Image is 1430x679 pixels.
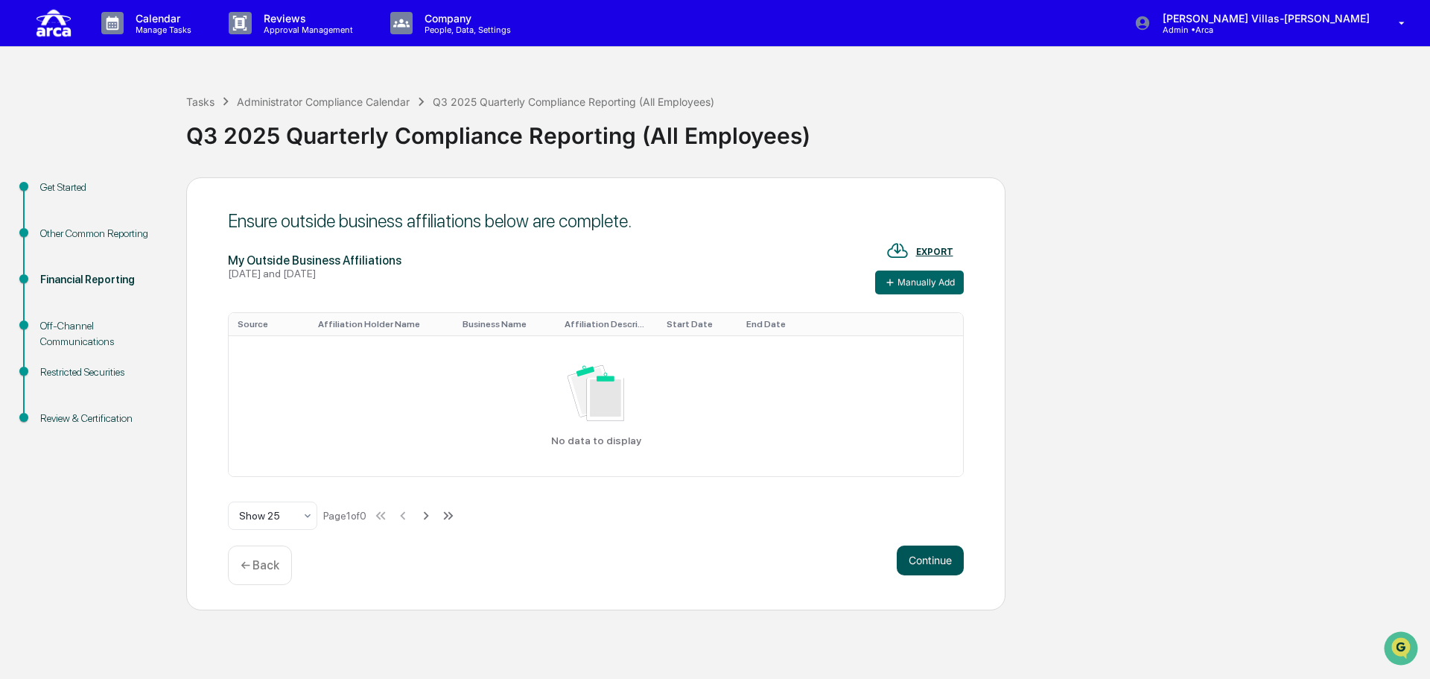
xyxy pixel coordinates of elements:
div: 🔎 [15,294,27,306]
p: Approval Management [252,25,360,35]
div: Financial Reporting [40,272,162,288]
p: Calendar [124,12,199,25]
div: Page 1 of 0 [323,510,366,522]
img: 1746055101610-c473b297-6a78-478c-a979-82029cc54cd1 [15,114,42,141]
div: Tasks [186,95,214,108]
a: 🖐️Preclearance [9,259,102,285]
th: End Date [737,313,818,335]
a: 🔎Data Lookup [9,287,100,314]
p: Manage Tasks [124,25,199,35]
p: Reviews [252,12,360,25]
p: Admin • Arca [1151,25,1289,35]
div: We're available if you need us! [67,129,205,141]
div: Ensure outside business affiliations below are complete. [228,210,964,232]
span: [PERSON_NAME] [46,203,121,215]
p: [PERSON_NAME] Villas-[PERSON_NAME] [1151,12,1377,25]
button: Start new chat [253,119,271,136]
p: Company [413,12,518,25]
a: 🗄️Attestations [102,259,191,285]
div: Q3 2025 Quarterly Compliance Reporting (All Employees) [186,110,1423,149]
div: Administrator Compliance Calendar [237,95,410,108]
span: [DATE] [132,203,162,215]
span: Pylon [148,329,180,341]
div: Q3 2025 Quarterly Compliance Reporting (All Employees) [433,95,714,108]
div: 🖐️ [15,266,27,278]
img: EXPORT [886,239,909,262]
p: ← Back [241,558,279,572]
th: Start Date [658,313,738,335]
img: logo [36,6,71,40]
img: 8933085812038_c878075ebb4cc5468115_72.jpg [31,114,58,141]
th: Affiliation Holder Name [309,313,454,335]
button: See all [231,162,271,180]
img: Jack Rasmussen [15,189,39,212]
div: [DATE] and [DATE] [228,268,401,280]
th: Business Name [454,313,556,335]
span: Preclearance [30,265,96,280]
div: Past conversations [15,165,100,177]
div: 🗄️ [108,266,120,278]
p: No data to display [551,435,641,446]
p: How can we help? [15,31,271,55]
img: 1746055101610-c473b297-6a78-478c-a979-82029cc54cd1 [30,203,42,215]
div: My Outside Business Affiliations [228,253,401,268]
div: Review & Certification [40,411,162,426]
div: EXPORT [916,247,953,257]
button: Manually Add [875,271,964,294]
th: Source [229,313,309,335]
th: Affiliation Description [556,313,658,335]
div: Off-Channel Communications [40,318,162,350]
span: Attestations [123,265,185,280]
img: No data available [568,365,625,421]
div: Get Started [40,180,162,195]
div: Other Common Reporting [40,226,162,241]
iframe: Open customer support [1382,630,1423,670]
span: • [124,203,129,215]
button: Continue [897,546,964,575]
div: Restricted Securities [40,364,162,380]
p: People, Data, Settings [413,25,518,35]
a: Powered byPylon [105,329,180,341]
div: Start new chat [67,114,244,129]
span: Data Lookup [30,293,94,308]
